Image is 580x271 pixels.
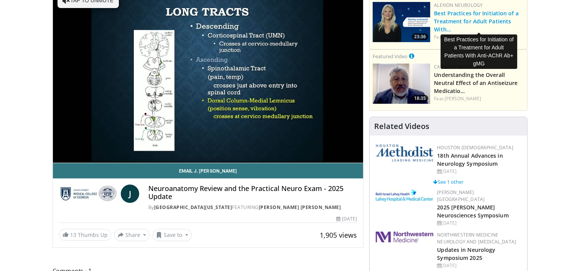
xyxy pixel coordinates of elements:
img: Medical College of Georgia - Augusta University [59,184,118,203]
a: 18:35 [373,64,430,104]
a: [PERSON_NAME] [PERSON_NAME] [259,204,341,211]
a: Houston [DEMOGRAPHIC_DATA] [437,144,513,151]
a: Updates in Neurology Symposium 2025 [437,246,495,261]
img: e7977282-282c-4444-820d-7cc2733560fd.jpg.150x105_q85_autocrop_double_scale_upscale_version-0.2.jpg [376,189,433,202]
div: [DATE] [336,215,357,222]
a: Understanding the Overall Neutral Effect of an Antiseizure Medicatio… [434,71,518,95]
a: 18th Annual Advances in Neurology Symposium [437,152,503,167]
span: 18:35 [412,95,428,102]
span: 23:36 [412,33,428,40]
div: Feat. [434,95,524,102]
div: [DATE] [437,262,521,269]
div: By FEATURING [148,204,357,211]
a: See 1 other [433,178,463,185]
small: Featured Video [373,53,407,60]
img: 01bfc13d-03a0-4cb7-bbaa-2eb0a1ecb046.png.150x105_q85_crop-smart_upscale.jpg [373,64,430,104]
a: 23:36 [373,2,430,42]
a: Best Practices for Initiation of a Treatment for Adult Patients With… [434,10,518,33]
a: 2025 [PERSON_NAME] Neurosciences Symposium [437,204,508,219]
div: [DATE] [437,168,521,175]
img: 2a462fb6-9365-492a-ac79-3166a6f924d8.png.150x105_q85_autocrop_double_scale_upscale_version-0.2.jpg [376,232,433,242]
a: [PERSON_NAME][GEOGRAPHIC_DATA] [437,189,485,202]
a: [PERSON_NAME] [445,95,481,102]
div: Feat. [434,34,524,41]
a: Catalyst Neurology [434,64,486,70]
a: Alexion Neurology [434,2,483,8]
a: Email J. [PERSON_NAME] [53,163,363,178]
span: 1,905 views [320,230,357,240]
div: [DATE] [437,220,521,227]
h4: Related Videos [374,122,429,131]
button: Share [114,229,150,241]
div: Best Practices for Initiation of a Treatment for Adult Patients With Anti-AChR Ab+ gMG [440,34,517,69]
a: J [121,184,139,203]
a: [GEOGRAPHIC_DATA][US_STATE] [154,204,232,211]
img: 5e4488cc-e109-4a4e-9fd9-73bb9237ee91.png.150x105_q85_autocrop_double_scale_upscale_version-0.2.png [376,144,433,162]
img: f0e261a4-3866-41fc-89a8-f2b6ccf33499.png.150x105_q85_crop-smart_upscale.png [373,2,430,42]
h4: Neuroanatomy Review and the Practical Neuro Exam - 2025 Update [148,184,357,201]
a: 13 Thumbs Up [59,229,111,241]
span: 13 [70,231,76,238]
a: Northwestern Medicine Neurology and [MEDICAL_DATA] [437,232,516,245]
button: Save to [153,229,192,241]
